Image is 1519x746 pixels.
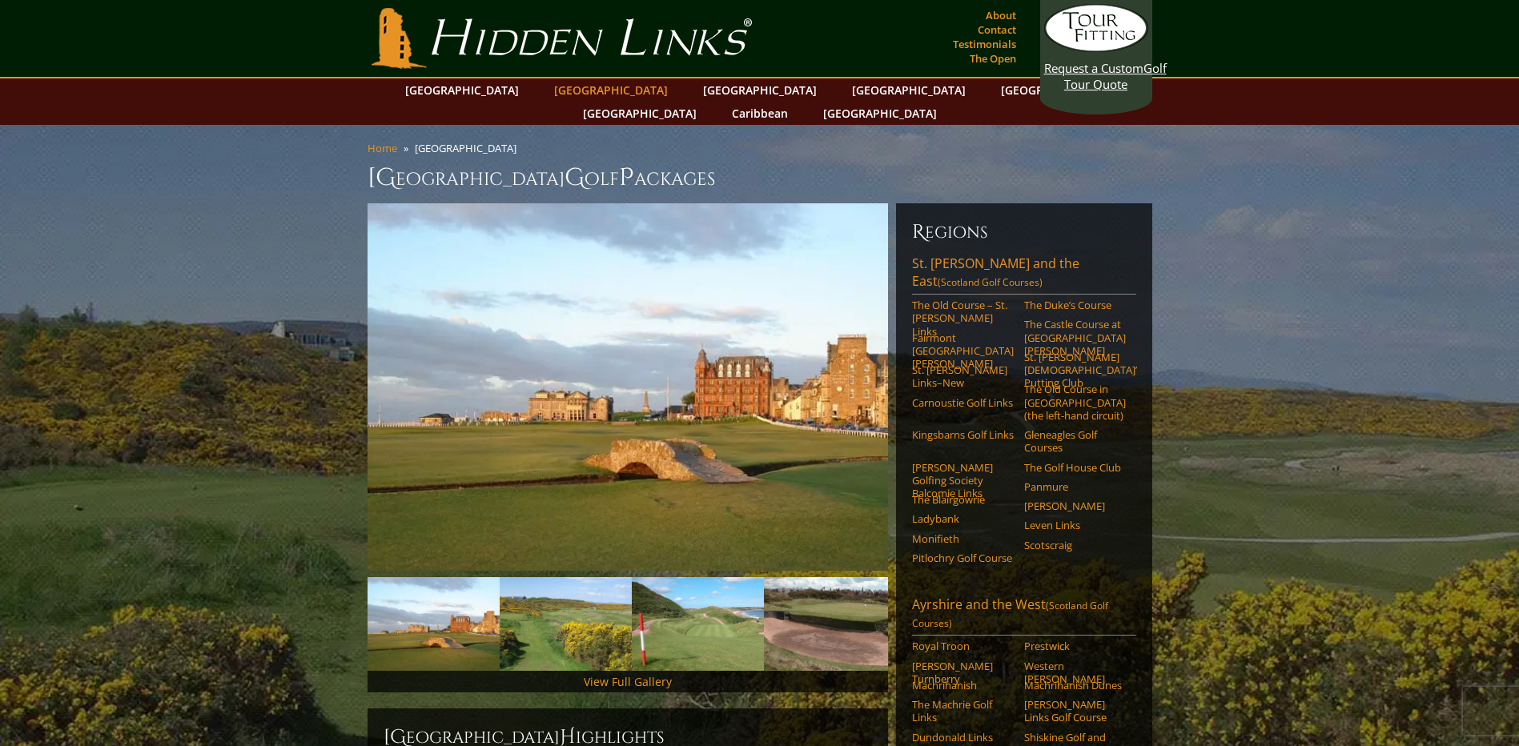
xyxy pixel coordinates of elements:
[1024,660,1126,686] a: Western [PERSON_NAME]
[1024,640,1126,652] a: Prestwick
[912,596,1136,636] a: Ayrshire and the West(Scotland Golf Courses)
[949,33,1020,55] a: Testimonials
[546,78,676,102] a: [GEOGRAPHIC_DATA]
[844,78,974,102] a: [GEOGRAPHIC_DATA]
[565,162,585,194] span: G
[1024,299,1126,311] a: The Duke’s Course
[912,363,1014,390] a: St. [PERSON_NAME] Links–New
[415,141,523,155] li: [GEOGRAPHIC_DATA]
[1024,480,1126,493] a: Panmure
[912,461,1014,500] a: [PERSON_NAME] Golfing Society Balcomie Links
[1024,428,1126,455] a: Gleneagles Golf Courses
[912,255,1136,295] a: St. [PERSON_NAME] and the East(Scotland Golf Courses)
[1024,539,1126,551] a: Scotscraig
[368,141,397,155] a: Home
[619,162,634,194] span: P
[912,532,1014,545] a: Monifieth
[912,299,1014,338] a: The Old Course – St. [PERSON_NAME] Links
[938,275,1043,289] span: (Scotland Golf Courses)
[724,102,796,125] a: Caribbean
[1024,679,1126,692] a: Machrihanish Dunes
[912,599,1108,630] span: (Scotland Golf Courses)
[982,4,1020,26] a: About
[1044,4,1148,92] a: Request a CustomGolf Tour Quote
[1024,351,1126,390] a: St. [PERSON_NAME] [DEMOGRAPHIC_DATA]’ Putting Club
[397,78,527,102] a: [GEOGRAPHIC_DATA]
[966,47,1020,70] a: The Open
[912,512,1014,525] a: Ladybank
[912,493,1014,506] a: The Blairgowrie
[584,674,672,689] a: View Full Gallery
[815,102,945,125] a: [GEOGRAPHIC_DATA]
[1024,318,1126,357] a: The Castle Course at [GEOGRAPHIC_DATA][PERSON_NAME]
[912,219,1136,245] h6: Regions
[1044,60,1143,76] span: Request a Custom
[993,78,1123,102] a: [GEOGRAPHIC_DATA]
[575,102,705,125] a: [GEOGRAPHIC_DATA]
[912,640,1014,652] a: Royal Troon
[1024,499,1126,512] a: [PERSON_NAME]
[912,396,1014,409] a: Carnoustie Golf Links
[912,731,1014,744] a: Dundonald Links
[1024,383,1126,422] a: The Old Course in [GEOGRAPHIC_DATA] (the left-hand circuit)
[1024,519,1126,531] a: Leven Links
[1024,461,1126,474] a: The Golf House Club
[912,331,1014,371] a: Fairmont [GEOGRAPHIC_DATA][PERSON_NAME]
[912,551,1014,564] a: Pitlochry Golf Course
[912,679,1014,692] a: Machrihanish
[912,428,1014,441] a: Kingsbarns Golf Links
[1024,698,1126,724] a: [PERSON_NAME] Links Golf Course
[695,78,825,102] a: [GEOGRAPHIC_DATA]
[974,18,1020,41] a: Contact
[912,660,1014,686] a: [PERSON_NAME] Turnberry
[912,698,1014,724] a: The Machrie Golf Links
[368,162,1152,194] h1: [GEOGRAPHIC_DATA] olf ackages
